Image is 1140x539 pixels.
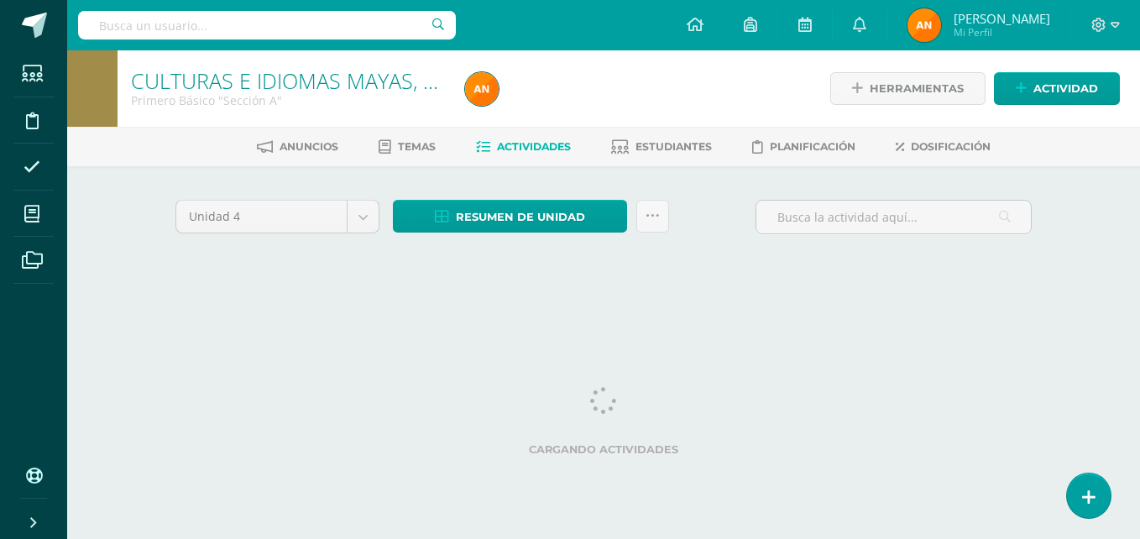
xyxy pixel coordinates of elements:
[393,200,627,233] a: Resumen de unidad
[896,133,991,160] a: Dosificación
[907,8,941,42] img: 3a38ccc57df8c3e4ccb5f83e14a3f63e.png
[257,133,338,160] a: Anuncios
[176,201,379,233] a: Unidad 4
[456,201,585,233] span: Resumen de unidad
[398,140,436,153] span: Temas
[189,201,334,233] span: Unidad 4
[131,69,445,92] h1: CULTURAS E IDIOMAS MAYAS, GARÍFUNA O XINCA
[756,201,1031,233] input: Busca la actividad aquí...
[497,140,571,153] span: Actividades
[635,140,712,153] span: Estudiantes
[870,73,964,104] span: Herramientas
[1033,73,1098,104] span: Actividad
[911,140,991,153] span: Dosificación
[752,133,855,160] a: Planificación
[175,443,1032,456] label: Cargando actividades
[280,140,338,153] span: Anuncios
[770,140,855,153] span: Planificación
[78,11,456,39] input: Busca un usuario...
[379,133,436,160] a: Temas
[476,133,571,160] a: Actividades
[465,72,499,106] img: 3a38ccc57df8c3e4ccb5f83e14a3f63e.png
[611,133,712,160] a: Estudiantes
[830,72,986,105] a: Herramientas
[954,25,1050,39] span: Mi Perfil
[994,72,1120,105] a: Actividad
[954,10,1050,27] span: [PERSON_NAME]
[131,92,445,108] div: Primero Básico 'Sección A'
[131,66,608,95] a: CULTURAS E IDIOMAS MAYAS, GARÍFUNA O XINCA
